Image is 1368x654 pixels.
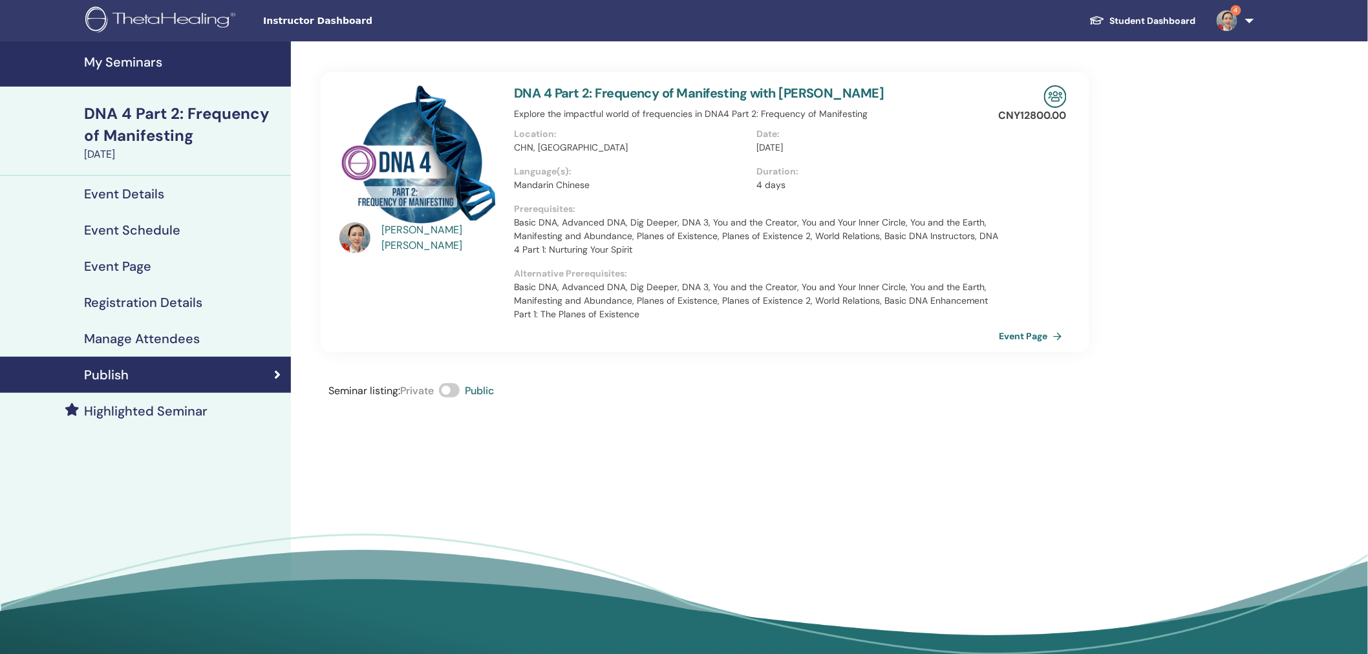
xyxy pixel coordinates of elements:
h4: Event Schedule [84,222,180,238]
h4: Event Details [84,186,164,202]
img: In-Person Seminar [1044,85,1067,108]
span: Seminar listing : [328,384,400,397]
span: 4 [1231,5,1241,16]
div: DNA 4 Part 2: Frequency of Manifesting [84,103,283,147]
h4: Manage Attendees [84,331,200,346]
a: DNA 4 Part 2: Frequency of Manifesting[DATE] [76,103,291,162]
p: Alternative Prerequisites : [514,267,999,280]
p: CNY 12800.00 [999,108,1067,123]
img: default.jpg [1217,10,1237,31]
a: DNA 4 Part 2: Frequency of Manifesting with [PERSON_NAME] [514,85,884,101]
p: Basic DNA, Advanced DNA, Dig Deeper, DNA 3, You and the Creator, You and Your Inner Circle, You a... [514,280,999,321]
h4: Highlighted Seminar [84,403,208,419]
span: Public [465,384,494,397]
img: DNA 4 Part 2: Frequency of Manifesting [339,85,498,226]
h4: My Seminars [84,54,283,70]
p: Date : [756,127,991,141]
p: [DATE] [756,141,991,154]
p: Mandarin Chinese [514,178,749,192]
a: Student Dashboard [1079,9,1206,33]
p: Location : [514,127,749,141]
span: Private [400,384,434,397]
a: [PERSON_NAME] [PERSON_NAME] [382,222,502,253]
p: 4 days [756,178,991,192]
img: default.jpg [339,222,370,253]
p: Basic DNA, Advanced DNA, Dig Deeper, DNA 3, You and the Creator, You and Your Inner Circle, You a... [514,216,999,257]
p: Language(s) : [514,165,749,178]
h4: Event Page [84,258,151,274]
img: logo.png [85,6,240,36]
p: Prerequisites : [514,202,999,216]
a: Event Page [999,326,1067,346]
p: Explore the impactful world of frequencies in DNA4 Part 2: Frequency of Manifesting [514,107,999,121]
p: Duration : [756,165,991,178]
span: Instructor Dashboard [263,14,457,28]
img: graduation-cap-white.svg [1089,15,1105,26]
div: [DATE] [84,147,283,162]
h4: Registration Details [84,295,202,310]
p: CHN, [GEOGRAPHIC_DATA] [514,141,749,154]
h4: Publish [84,367,129,383]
